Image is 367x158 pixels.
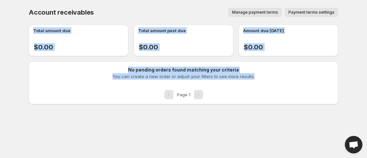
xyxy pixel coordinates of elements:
[34,43,128,51] h2: $0.00
[139,43,233,51] h2: $0.00
[228,8,282,17] button: Manage payment terms
[138,27,186,34] p: Total amount past due
[112,73,255,80] p: You can create a new order or adjust your filters to see more results.
[177,92,190,97] span: Page 1
[285,8,338,17] button: Payment terms settings
[128,67,239,73] h2: No pending orders found matching your criteria
[345,136,362,153] a: Open chat
[288,10,334,15] span: Payment terms settings
[232,10,278,15] span: Manage payment terms
[33,27,70,34] p: Total amount due
[164,90,203,99] nav: Pagination
[243,27,284,34] p: Amount due [DATE]
[29,8,94,16] span: Account receivables
[244,43,338,51] h2: $0.00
